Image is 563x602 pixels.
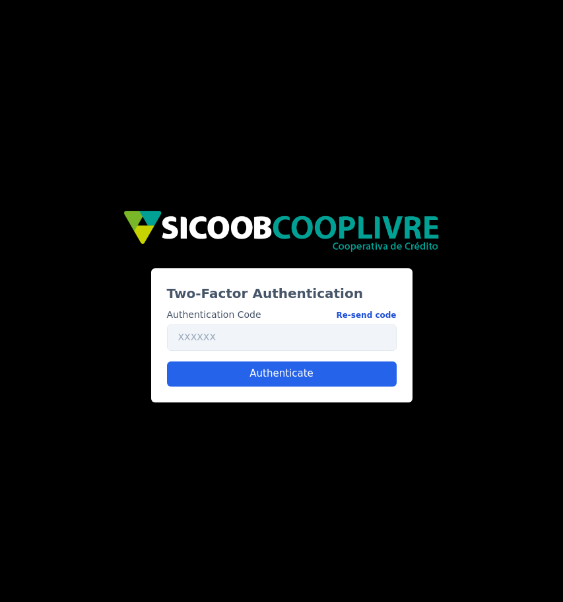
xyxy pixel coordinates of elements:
[167,361,397,387] button: Authenticate
[167,308,397,322] label: Authentication Code
[167,284,397,303] h3: Two-Factor Authentication
[336,308,396,322] button: Authentication Code
[123,210,441,252] img: img/sicoob_cooplivre.png
[167,324,397,351] input: XXXXXX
